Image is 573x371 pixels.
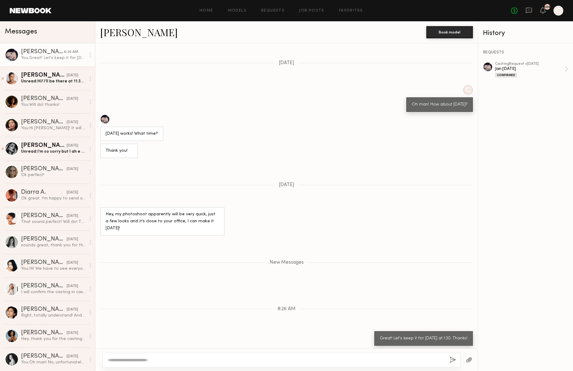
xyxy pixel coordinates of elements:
div: Hey, my photoshoot apparently will be very quick, just a few looks and it’s close to your office,... [106,211,219,232]
div: [PERSON_NAME] [21,96,67,102]
div: [PERSON_NAME] [21,236,67,242]
a: [PERSON_NAME] [100,26,178,39]
span: 8:26 AM [278,307,295,312]
div: [DATE] [67,354,78,359]
div: [PERSON_NAME] [21,72,67,78]
div: [DATE] [67,307,78,313]
div: Diarra A. [21,189,67,196]
div: I will confirm the casting in case if I can make it! [21,289,86,295]
div: Unread: I’m so sorry but I ah e to cancel my casting window time [DATE]. I got my car towed and i... [21,149,86,154]
div: REQUESTS [483,50,568,55]
div: [DATE] [67,190,78,196]
div: [PERSON_NAME] [21,143,67,149]
div: [DATE] [67,213,78,219]
div: [PERSON_NAME] [21,213,67,219]
a: Job Posts [299,9,324,13]
span: New Messages [270,260,304,265]
div: [DATE] [67,260,78,266]
div: You: Will do! thanks! [21,102,86,108]
a: C [554,6,563,16]
div: Jan [DATE] [495,66,564,72]
div: [DATE] [67,96,78,102]
div: casting Request • [DATE] [495,62,564,66]
div: [PERSON_NAME] [21,166,67,172]
div: [DATE] [67,120,78,125]
div: Hey, thank you for the casting opportunity. Unfortunately I am out of town next week and won’t be... [21,336,86,342]
a: Requests [261,9,285,13]
div: [PERSON_NAME] [21,307,67,313]
div: Unread: Hi! I’ll be there at 11:30! See you ✨ [21,78,86,84]
div: [DATE] [67,166,78,172]
a: Models [228,9,246,13]
span: [DATE] [279,61,294,66]
div: Ok great. I'm happy to send over any other casting materials as well as I'm available for the sho... [21,196,86,201]
div: You: Great! Let's keep it for [DATE] at 1:30. Thanks! [21,55,86,61]
div: Confirmed [495,73,517,78]
div: Right, totally understand! And okay awesome thank you so much! Have a great day! [21,313,86,318]
div: [PERSON_NAME] [21,330,67,336]
div: That sound perfect! Will do! Thank you so much!! [21,219,86,225]
a: Book model [426,29,473,34]
div: Great! Let's keep it for [DATE] at 1:30. Thanks! [380,335,467,342]
div: [DATE] [67,237,78,242]
div: [DATE] [67,73,78,78]
div: 8:26 AM [64,49,78,55]
button: Book model [426,26,473,38]
div: [DATE] [67,143,78,149]
div: You: Hi [PERSON_NAME]! It will be 3 to 4 hours near [GEOGRAPHIC_DATA]. I am thinking most likely ... [21,125,86,131]
div: 126 [544,5,550,9]
div: sounds great, thank you for the details! see you then :) [21,242,86,248]
div: Thank you! [106,147,132,154]
a: Favorites [339,9,363,13]
span: [DATE] [279,182,294,188]
div: Oh man! How about [DATE]? [412,101,467,108]
div: You: Hi! We have to see everyone in person for shade match. Don't worry, we cast and shoot severa... [21,266,86,272]
div: [PERSON_NAME] [21,283,67,289]
div: Ok perfect! [21,172,86,178]
div: [PERSON_NAME] [21,353,67,359]
span: Messages [5,28,37,35]
div: [DATE] [67,330,78,336]
a: castingRequest •[DATE]Jan [DATE]Confirmed [495,62,568,78]
div: [PERSON_NAME] [21,49,64,55]
div: History [483,30,568,37]
div: [PERSON_NAME] [21,260,67,266]
div: You: Oh man! No, unfortunately not. Well, you could come to the casting next week and we can see ... [21,359,86,365]
div: [PERSON_NAME] [21,119,67,125]
div: [DATE] [67,283,78,289]
div: [DATE] works! What time? [106,130,158,137]
a: Home [200,9,213,13]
